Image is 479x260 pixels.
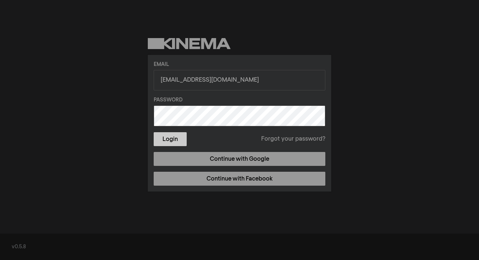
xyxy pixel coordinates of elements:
[154,152,325,166] a: Continue with Google
[154,172,325,186] a: Continue with Facebook
[154,96,325,104] label: Password
[154,61,325,68] label: Email
[12,243,467,251] div: v0.5.8
[261,135,325,144] a: Forgot your password?
[154,132,187,146] button: Login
